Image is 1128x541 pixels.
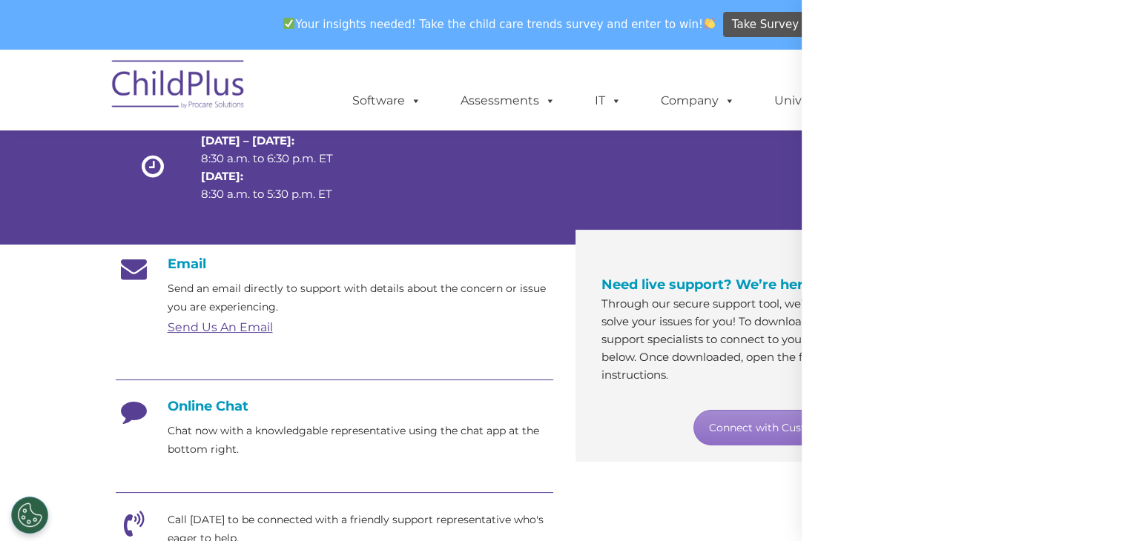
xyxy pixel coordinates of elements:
[732,12,799,38] span: Take Survey
[580,86,636,116] a: IT
[723,12,807,38] a: Take Survey
[601,276,867,293] span: Need live support? We’re here to help!
[201,169,243,183] strong: [DATE]:
[283,18,294,29] img: ✅
[693,410,894,445] a: Connect with Customer Support
[337,86,436,116] a: Software
[704,18,715,29] img: 👏
[11,497,48,534] button: Cookies Settings
[601,295,987,384] p: Through our secure support tool, we’ll connect to your computer and solve your issues for you! To...
[277,10,722,39] span: Your insights needed! Take the child care trends survey and enter to win!
[116,398,553,414] h4: Online Chat
[168,279,553,316] p: Send an email directly to support with details about the concern or issue you are experiencing.
[201,132,358,203] p: 8:30 a.m. to 6:30 p.m. ET 8:30 a.m. to 5:30 p.m. ET
[646,86,750,116] a: Company
[446,86,570,116] a: Assessments
[168,320,273,334] a: Send Us An Email
[116,256,553,272] h4: Email
[105,50,253,124] img: ChildPlus by Procare Solutions
[168,422,553,459] p: Chat now with a knowledgable representative using the chat app at the bottom right.
[759,86,848,116] a: University
[201,133,294,147] strong: [DATE] – [DATE]:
